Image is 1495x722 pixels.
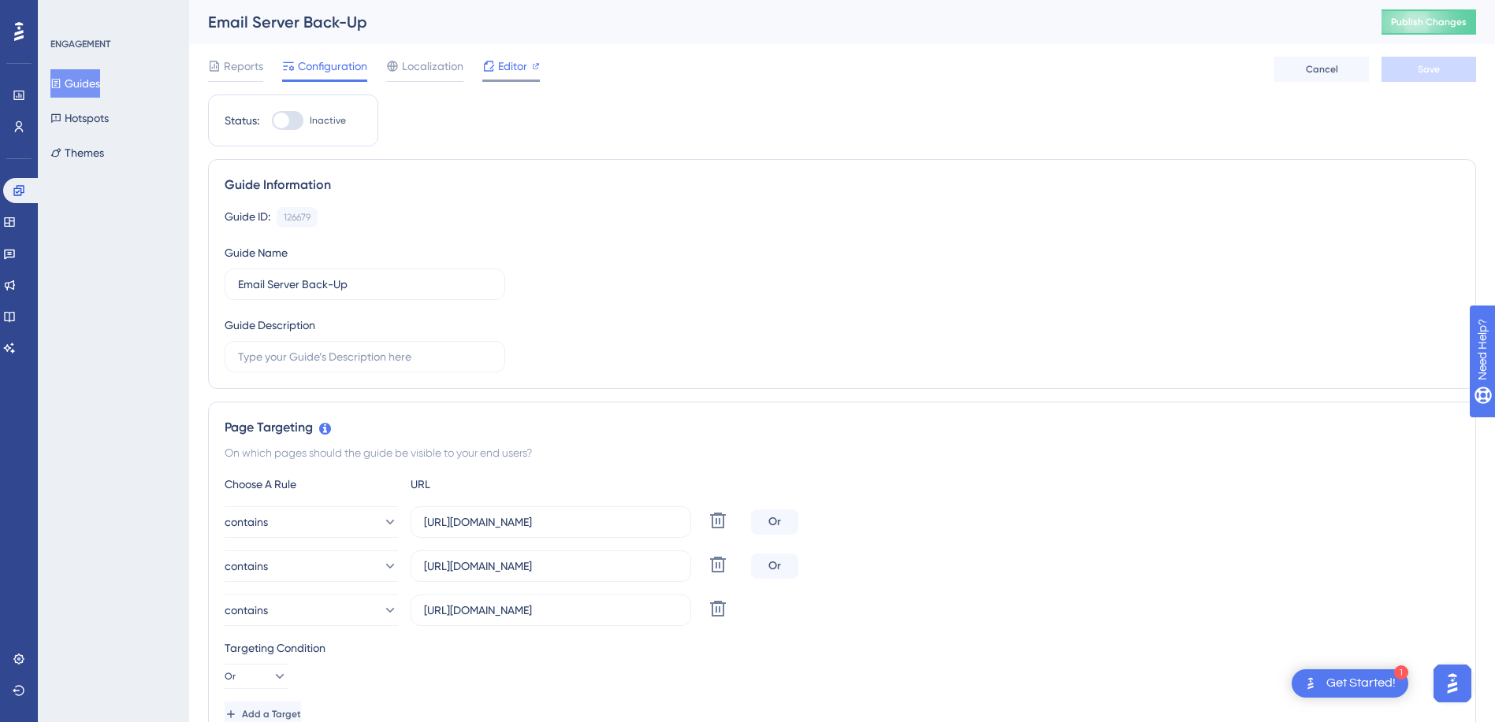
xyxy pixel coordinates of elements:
[424,513,678,531] input: yourwebsite.com/path
[298,57,367,76] span: Configuration
[498,57,527,76] span: Editor
[225,557,268,576] span: contains
[238,276,492,293] input: Type your Guide’s Name here
[411,475,584,494] div: URL
[225,664,288,689] button: Or
[1394,665,1408,679] div: 1
[402,57,463,76] span: Localization
[225,243,288,262] div: Guide Name
[225,639,1460,657] div: Targeting Condition
[225,506,398,538] button: contains
[225,176,1460,194] div: Guide Information
[225,111,259,130] div: Status:
[225,443,1460,462] div: On which pages should the guide be visible to your end users?
[1274,57,1369,82] button: Cancel
[310,114,346,127] span: Inactive
[225,475,398,494] div: Choose A Rule
[208,11,1342,33] div: Email Server Back-Up
[751,509,798,535] div: Or
[1382,9,1476,35] button: Publish Changes
[1306,63,1338,76] span: Cancel
[238,348,492,365] input: Type your Guide’s Description here
[224,57,263,76] span: Reports
[1382,57,1476,82] button: Save
[424,602,678,619] input: yourwebsite.com/path
[424,557,678,575] input: yourwebsite.com/path
[1391,16,1467,28] span: Publish Changes
[50,69,100,98] button: Guides
[50,38,110,50] div: ENGAGEMENT
[225,594,398,626] button: contains
[225,316,315,335] div: Guide Description
[225,513,268,531] span: contains
[225,550,398,582] button: contains
[225,670,236,683] span: Or
[284,211,311,224] div: 126679
[1429,660,1476,707] iframe: UserGuiding AI Assistant Launcher
[1292,669,1408,698] div: Open Get Started! checklist, remaining modules: 1
[1326,675,1396,692] div: Get Started!
[1301,674,1320,693] img: launcher-image-alternative-text
[50,104,109,132] button: Hotspots
[225,601,268,620] span: contains
[225,207,270,228] div: Guide ID:
[751,554,798,579] div: Or
[50,139,104,167] button: Themes
[1418,63,1440,76] span: Save
[242,708,301,720] span: Add a Target
[225,418,1460,437] div: Page Targeting
[37,4,99,23] span: Need Help?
